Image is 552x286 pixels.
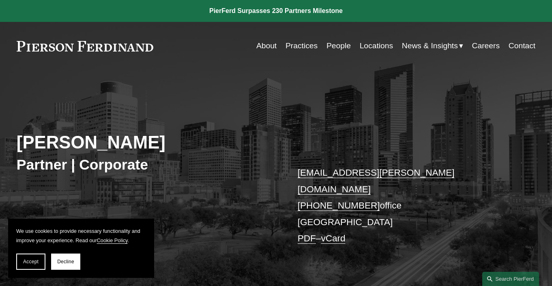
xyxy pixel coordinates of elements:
[16,254,45,270] button: Accept
[286,38,318,54] a: Practices
[482,272,539,286] a: Search this site
[360,38,393,54] a: Locations
[17,131,276,153] h2: [PERSON_NAME]
[16,227,146,245] p: We use cookies to provide necessary functionality and improve your experience. Read our .
[402,38,463,54] a: folder dropdown
[23,259,39,264] span: Accept
[298,168,455,194] a: [EMAIL_ADDRESS][PERSON_NAME][DOMAIN_NAME]
[298,233,316,243] a: PDF
[298,165,514,247] p: office [GEOGRAPHIC_DATA] –
[321,233,345,243] a: vCard
[17,156,276,174] h3: Partner | Corporate
[97,237,128,243] a: Cookie Policy
[326,38,351,54] a: People
[256,38,277,54] a: About
[509,38,535,54] a: Contact
[298,200,380,211] a: [PHONE_NUMBER]
[57,259,74,264] span: Decline
[8,219,154,278] section: Cookie banner
[472,38,500,54] a: Careers
[51,254,80,270] button: Decline
[402,39,458,53] span: News & Insights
